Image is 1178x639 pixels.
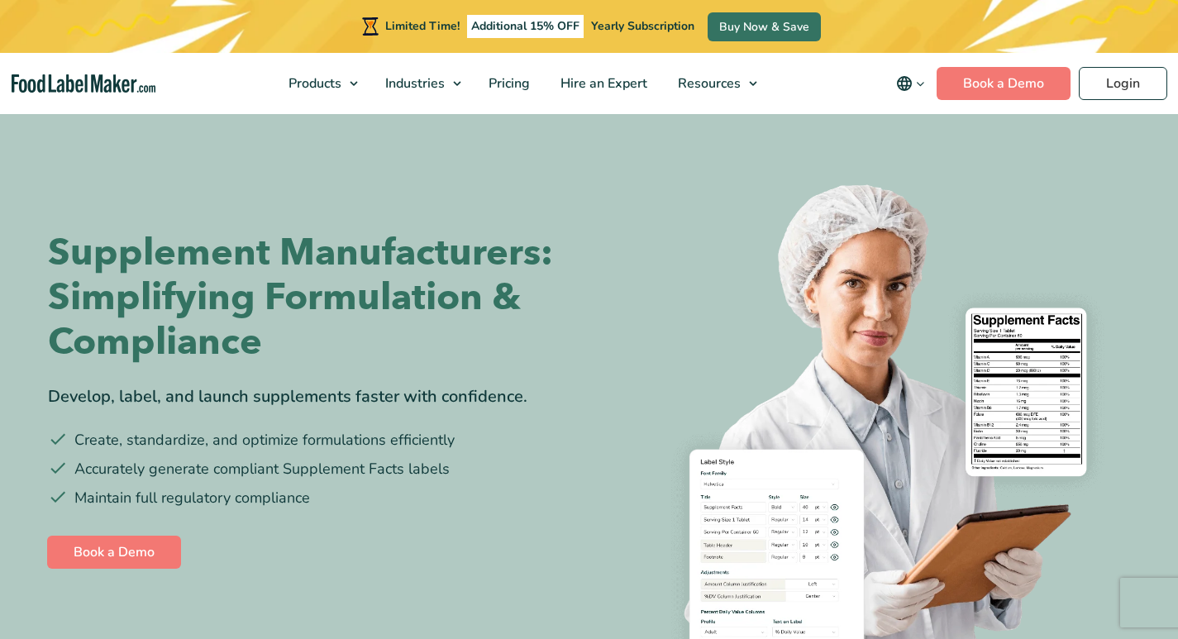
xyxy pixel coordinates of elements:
a: Login [1079,67,1167,100]
span: Pricing [484,74,532,93]
span: Industries [380,74,446,93]
span: Products [284,74,343,93]
h1: Supplement Manufacturers: Simplifying Formulation & Compliance [48,231,577,365]
a: Book a Demo [47,536,181,569]
span: Additional 15% OFF [467,15,584,38]
a: Industries [370,53,470,114]
span: Yearly Subscription [591,18,694,34]
a: Products [274,53,366,114]
div: Develop, label, and launch supplements faster with confidence. [48,384,577,409]
a: Pricing [474,53,541,114]
a: Book a Demo [937,67,1071,100]
span: Limited Time! [385,18,460,34]
span: Resources [673,74,742,93]
li: Accurately generate compliant Supplement Facts labels [48,458,577,480]
a: Resources [663,53,765,114]
a: Hire an Expert [546,53,659,114]
li: Maintain full regulatory compliance [48,487,577,509]
span: Hire an Expert [556,74,649,93]
li: Create, standardize, and optimize formulations efficiently [48,429,577,451]
a: Buy Now & Save [708,12,821,41]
